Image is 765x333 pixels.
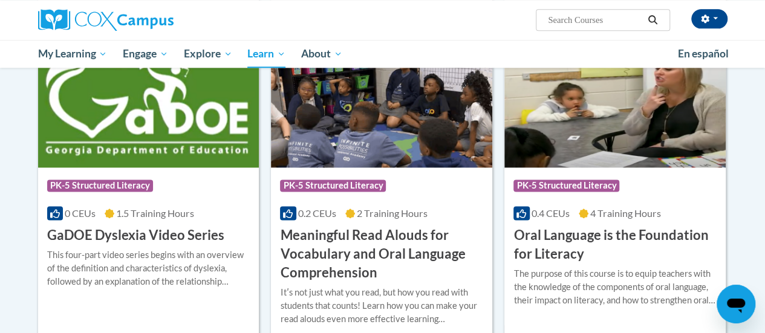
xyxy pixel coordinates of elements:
span: Learn [247,47,285,61]
span: 0.2 CEUs [298,207,336,219]
span: En español [678,47,729,60]
span: Engage [123,47,168,61]
span: PK-5 Structured Literacy [47,179,153,192]
a: About [293,40,350,68]
button: Account Settings [691,9,728,28]
span: PK-5 Structured Literacy [280,179,386,192]
div: Itʹs not just what you read, but how you read with students that counts! Learn how you can make y... [280,286,483,326]
input: Search Courses [547,13,643,27]
a: Explore [176,40,240,68]
img: Cox Campus [38,9,174,31]
span: 2 Training Hours [357,207,428,219]
button: Search [643,13,662,27]
h3: GaDOE Dyslexia Video Series [47,226,224,245]
div: The purpose of this course is to equip teachers with the knowledge of the components of oral lang... [513,267,717,307]
h3: Meaningful Read Alouds for Vocabulary and Oral Language Comprehension [280,226,483,282]
img: Course Logo [504,44,726,167]
span: My Learning [37,47,107,61]
span: PK-5 Structured Literacy [513,179,619,192]
iframe: Button to launch messaging window [717,285,755,323]
span: 1.5 Training Hours [116,207,194,219]
span: 0.4 CEUs [532,207,570,219]
a: Learn [239,40,293,68]
a: Engage [115,40,176,68]
span: 0 CEUs [65,207,96,219]
a: My Learning [30,40,116,68]
span: Explore [184,47,232,61]
a: En español [670,41,737,66]
h3: Oral Language is the Foundation for Literacy [513,226,717,263]
a: Cox Campus [38,9,256,31]
span: About [301,47,342,61]
span: 4 Training Hours [590,207,661,219]
div: Main menu [29,40,737,68]
img: Course Logo [271,44,492,167]
img: Course Logo [38,44,259,167]
div: This four-part video series begins with an overview of the definition and characteristics of dysl... [47,248,250,288]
